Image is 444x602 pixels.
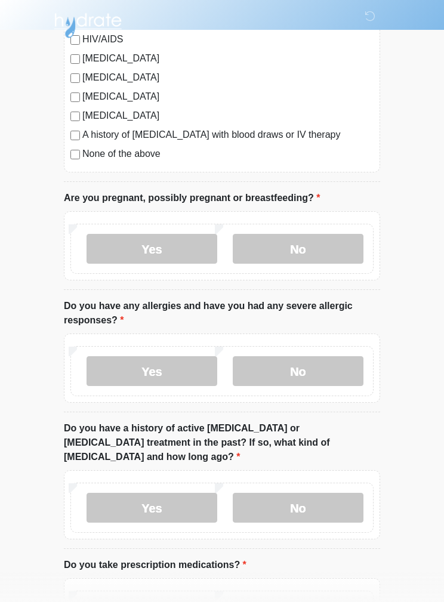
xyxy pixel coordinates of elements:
label: Are you pregnant, possibly pregnant or breastfeeding? [64,191,320,205]
label: No [233,493,363,523]
input: None of the above [70,150,80,159]
label: Yes [87,493,217,523]
img: Hydrate IV Bar - Flagstaff Logo [52,9,124,39]
label: No [233,234,363,264]
input: A history of [MEDICAL_DATA] with blood draws or IV therapy [70,131,80,140]
label: Do you have a history of active [MEDICAL_DATA] or [MEDICAL_DATA] treatment in the past? If so, wh... [64,421,380,464]
input: [MEDICAL_DATA] [70,112,80,121]
input: [MEDICAL_DATA] [70,92,80,102]
input: [MEDICAL_DATA] [70,54,80,64]
label: No [233,356,363,386]
label: A history of [MEDICAL_DATA] with blood draws or IV therapy [82,128,374,142]
label: Yes [87,356,217,386]
label: [MEDICAL_DATA] [82,89,374,104]
label: Yes [87,234,217,264]
input: [MEDICAL_DATA] [70,73,80,83]
label: [MEDICAL_DATA] [82,70,374,85]
label: [MEDICAL_DATA] [82,51,374,66]
label: Do you have any allergies and have you had any severe allergic responses? [64,299,380,328]
label: Do you take prescription medications? [64,558,246,572]
label: None of the above [82,147,374,161]
label: [MEDICAL_DATA] [82,109,374,123]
